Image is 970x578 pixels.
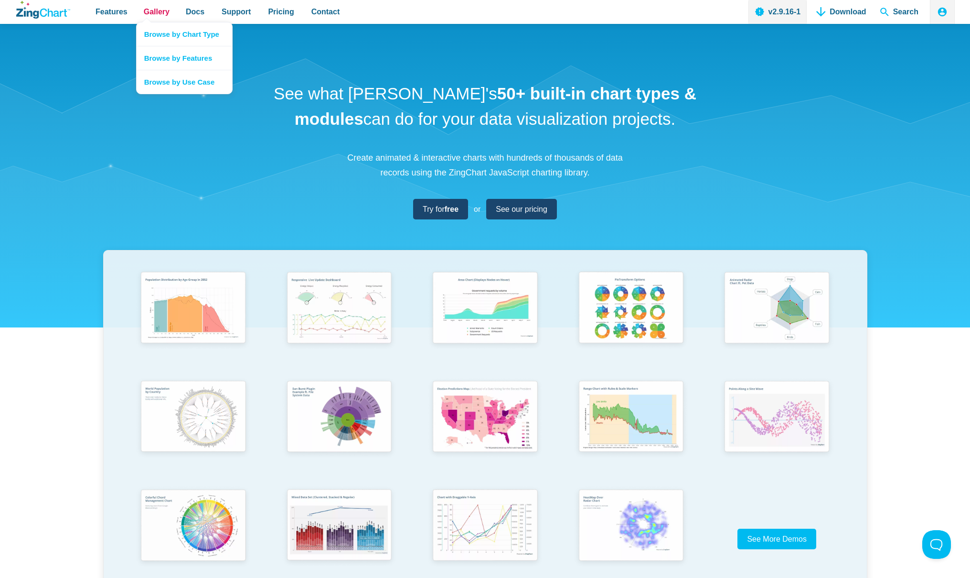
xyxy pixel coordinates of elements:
[558,267,704,376] a: Pie Transform Options
[737,529,816,549] a: See More Demos
[445,205,458,213] strong: free
[474,203,480,216] span: or
[426,376,543,459] img: Election Predictions Map
[718,376,835,459] img: Points Along a Sine Wave
[135,267,251,350] img: Population Distribution by Age Group in 2052
[281,267,397,350] img: Responsive Live Update Dashboard
[496,203,547,216] span: See our pricing
[412,267,558,376] a: Area Chart (Displays Nodes on Hover)
[16,1,70,19] a: ZingChart Logo. Click to return to the homepage
[426,267,543,350] img: Area Chart (Displays Nodes on Hover)
[281,376,397,459] img: Sun Burst Plugin Example ft. File System Data
[558,376,704,485] a: Range Chart with Rultes & Scale Markers
[718,267,835,350] img: Animated Radar Chart ft. Pet Data
[573,376,689,460] img: Range Chart with Rultes & Scale Markers
[135,376,251,460] img: World Population by Country
[137,46,232,70] a: Browse by Features
[486,199,557,219] a: See our pricing
[311,5,340,18] span: Contact
[342,151,629,180] p: Create animated & interactive charts with hundreds of thousands of data records using the ZingCha...
[96,5,128,18] span: Features
[144,5,170,18] span: Gallery
[266,376,412,485] a: Sun Burst Plugin Example ft. File System Data
[268,5,294,18] span: Pricing
[423,203,458,216] span: Try for
[412,376,558,485] a: Election Predictions Map
[295,84,696,128] strong: 50+ built-in chart types & modules
[222,5,251,18] span: Support
[747,535,807,543] span: See More Demos
[137,22,232,46] a: Browse by Chart Type
[413,199,468,219] a: Try forfree
[186,5,204,18] span: Docs
[120,376,266,485] a: World Population by Country
[135,485,251,568] img: Colorful Chord Management Chart
[137,70,232,94] a: Browse by Use Case
[573,267,689,350] img: Pie Transform Options
[426,485,543,568] img: Chart with Draggable Y-Axis
[120,267,266,376] a: Population Distribution by Age Group in 2052
[266,267,412,376] a: Responsive Live Update Dashboard
[922,530,951,559] iframe: Toggle Customer Support
[704,267,850,376] a: Animated Radar Chart ft. Pet Data
[270,81,700,131] h1: See what [PERSON_NAME]'s can do for your data visualization projects.
[573,485,689,568] img: Heatmap Over Radar Chart
[704,376,850,485] a: Points Along a Sine Wave
[281,485,397,568] img: Mixed Data Set (Clustered, Stacked, and Regular)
